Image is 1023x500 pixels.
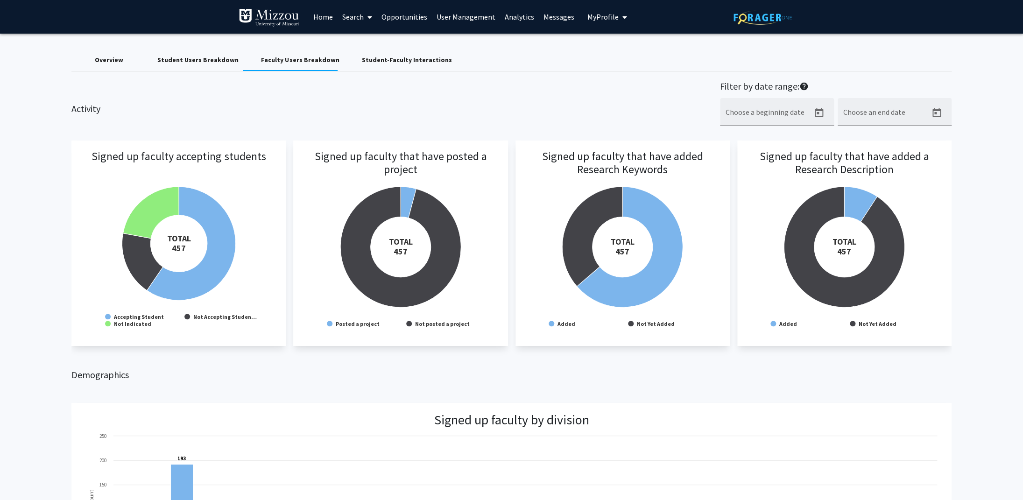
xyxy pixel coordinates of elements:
[157,55,239,65] div: Student Users Breakdown
[167,233,191,254] tspan: TOTAL 457
[637,320,675,327] text: Not Yet Added
[303,150,498,202] h3: Signed up faculty that have posted a project
[114,320,151,327] text: Not Indicated
[71,81,100,114] h2: Activity
[747,150,942,202] h3: Signed up faculty that have added a Research Description
[611,236,635,257] tspan: TOTAL 457
[415,320,470,327] text: Not posted a project
[71,369,951,380] h2: Demographics
[859,320,896,327] text: Not Yet Added
[810,104,828,122] button: Open calendar
[927,104,946,122] button: Open calendar
[239,8,299,27] img: University of Missouri Logo
[99,433,106,439] text: 250
[361,55,452,65] div: Student-Faculty Interactions
[99,457,106,464] text: 200
[7,458,40,493] iframe: Chat
[261,55,339,65] div: Faculty Users Breakdown
[587,12,619,21] span: My Profile
[525,150,720,202] h3: Signed up faculty that have added Research Keywords
[500,0,539,33] a: Analytics
[539,0,579,33] a: Messages
[389,236,413,257] tspan: TOTAL 457
[799,81,809,92] mat-icon: help
[734,10,792,25] img: ForagerOne Logo
[193,313,257,320] text: Not Accepting Studen…
[779,320,797,327] text: Added
[338,0,377,33] a: Search
[833,236,856,257] tspan: TOTAL 457
[336,320,380,327] text: Posted a project
[720,81,952,94] h2: Filter by date range:
[92,150,266,202] h3: Signed up faculty accepting students
[177,455,186,462] text: 193
[99,481,106,488] text: 150
[309,0,338,33] a: Home
[95,55,123,65] div: Overview
[434,412,589,428] h3: Signed up faculty by division
[432,0,500,33] a: User Management
[377,0,432,33] a: Opportunities
[557,320,575,327] text: Added
[113,313,164,320] text: Accepting Student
